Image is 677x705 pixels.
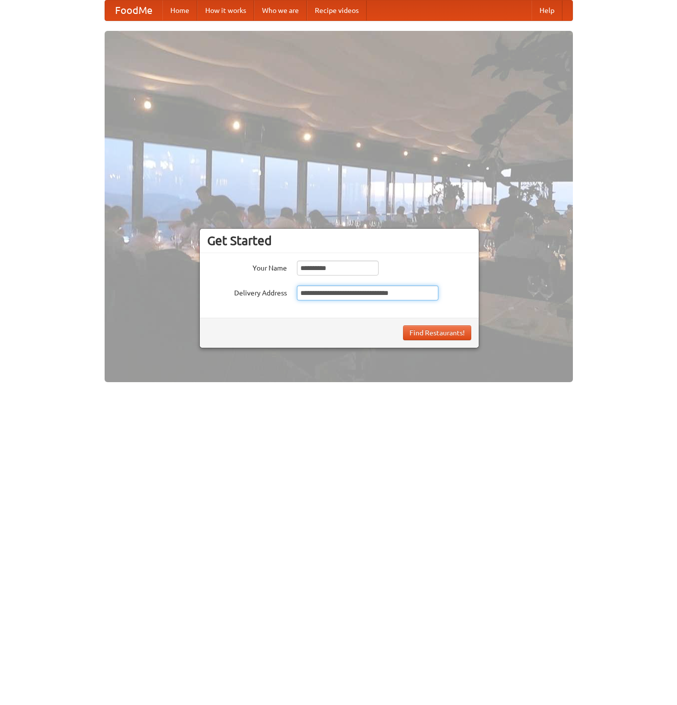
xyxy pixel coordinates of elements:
button: Find Restaurants! [403,325,471,340]
label: Your Name [207,261,287,273]
a: Home [162,0,197,20]
a: Recipe videos [307,0,367,20]
a: Help [532,0,562,20]
a: How it works [197,0,254,20]
a: Who we are [254,0,307,20]
label: Delivery Address [207,285,287,298]
a: FoodMe [105,0,162,20]
h3: Get Started [207,233,471,248]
